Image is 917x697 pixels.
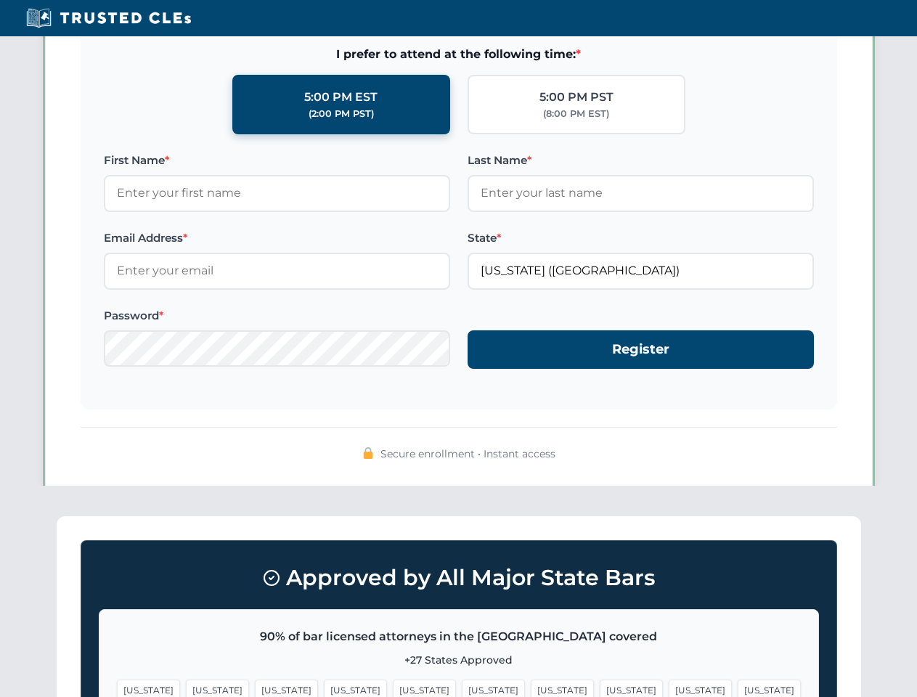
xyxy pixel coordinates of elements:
[104,253,450,289] input: Enter your email
[468,330,814,369] button: Register
[543,107,609,121] div: (8:00 PM EST)
[468,152,814,169] label: Last Name
[104,152,450,169] label: First Name
[309,107,374,121] div: (2:00 PM PST)
[468,229,814,247] label: State
[104,175,450,211] input: Enter your first name
[468,253,814,289] input: Florida (FL)
[104,229,450,247] label: Email Address
[117,652,801,668] p: +27 States Approved
[22,7,195,29] img: Trusted CLEs
[380,446,555,462] span: Secure enrollment • Instant access
[539,88,614,107] div: 5:00 PM PST
[104,307,450,325] label: Password
[304,88,378,107] div: 5:00 PM EST
[117,627,801,646] p: 90% of bar licensed attorneys in the [GEOGRAPHIC_DATA] covered
[104,45,814,64] span: I prefer to attend at the following time:
[99,558,819,598] h3: Approved by All Major State Bars
[362,447,374,459] img: 🔒
[468,175,814,211] input: Enter your last name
